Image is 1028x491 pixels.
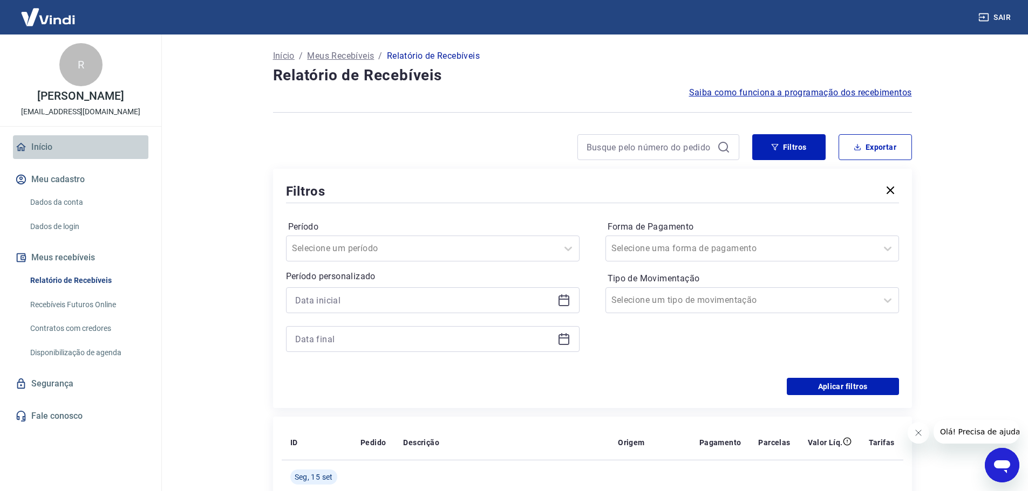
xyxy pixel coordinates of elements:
[403,437,439,448] p: Descrição
[26,269,148,292] a: Relatório de Recebíveis
[288,220,577,233] label: Período
[387,50,480,63] p: Relatório de Recebíveis
[290,437,298,448] p: ID
[608,220,897,233] label: Forma de Pagamento
[587,139,713,155] input: Busque pelo número do pedido
[273,65,912,86] h4: Relatório de Recebíveis
[976,8,1015,27] button: Sair
[286,270,580,283] p: Período personalizado
[869,437,895,448] p: Tarifas
[808,437,843,448] p: Valor Líq.
[37,91,124,102] p: [PERSON_NAME]
[985,448,1019,482] iframe: Botão para abrir a janela de mensagens
[21,106,140,117] p: [EMAIL_ADDRESS][DOMAIN_NAME]
[378,50,382,63] p: /
[839,134,912,160] button: Exportar
[295,472,333,482] span: Seg, 15 set
[13,372,148,396] a: Segurança
[618,437,644,448] p: Origem
[26,191,148,213] a: Dados da conta
[13,168,148,191] button: Meu cadastro
[295,331,553,347] input: Data final
[787,378,899,395] button: Aplicar filtros
[26,294,148,316] a: Recebíveis Futuros Online
[286,183,326,200] h5: Filtros
[273,50,295,63] a: Início
[295,292,553,308] input: Data inicial
[689,86,912,99] a: Saiba como funciona a programação dos recebimentos
[360,437,386,448] p: Pedido
[608,272,897,285] label: Tipo de Movimentação
[26,216,148,238] a: Dados de login
[59,43,103,86] div: R
[934,420,1019,444] iframe: Mensagem da empresa
[908,422,929,444] iframe: Fechar mensagem
[13,404,148,428] a: Fale conosco
[13,1,83,33] img: Vindi
[13,246,148,269] button: Meus recebíveis
[752,134,826,160] button: Filtros
[6,8,91,16] span: Olá! Precisa de ajuda?
[26,342,148,364] a: Disponibilização de agenda
[307,50,374,63] a: Meus Recebíveis
[13,135,148,159] a: Início
[699,437,741,448] p: Pagamento
[26,317,148,340] a: Contratos com credores
[299,50,303,63] p: /
[758,437,790,448] p: Parcelas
